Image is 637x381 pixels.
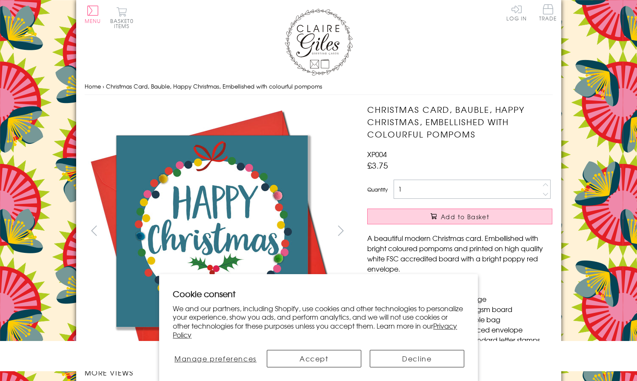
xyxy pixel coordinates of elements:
[441,212,489,221] span: Add to Basket
[367,186,388,193] label: Quantity
[173,304,464,339] p: We and our partners, including Shopify, use cookies and other technologies to personalize your ex...
[285,9,353,76] img: Claire Giles Greetings Cards
[84,103,340,359] img: Christmas Card, Bauble, Happy Christmas, Embellished with colourful pompoms
[173,350,258,367] button: Manage preferences
[539,4,557,21] span: Trade
[103,82,104,90] span: ›
[367,209,552,224] button: Add to Basket
[370,350,464,367] button: Decline
[110,7,134,29] button: Basket0 items
[350,103,606,359] img: Christmas Card, Bauble, Happy Christmas, Embellished with colourful pompoms
[367,149,387,159] span: XP004
[114,17,134,30] span: 0 items
[106,82,322,90] span: Christmas Card, Bauble, Happy Christmas, Embellished with colourful pompoms
[85,82,101,90] a: Home
[367,159,388,171] span: £3.75
[85,221,104,240] button: prev
[367,103,552,140] h1: Christmas Card, Bauble, Happy Christmas, Embellished with colourful pompoms
[85,17,101,25] span: Menu
[331,221,350,240] button: next
[173,288,464,300] h2: Cookie consent
[173,321,457,340] a: Privacy Policy
[85,78,553,95] nav: breadcrumbs
[85,6,101,23] button: Menu
[506,4,527,21] a: Log In
[539,4,557,23] a: Trade
[367,233,552,274] p: A beautiful modern Christmas card. Embellished with bright coloured pompoms and printed on high q...
[85,367,351,378] h3: More views
[174,353,257,364] span: Manage preferences
[267,350,361,367] button: Accept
